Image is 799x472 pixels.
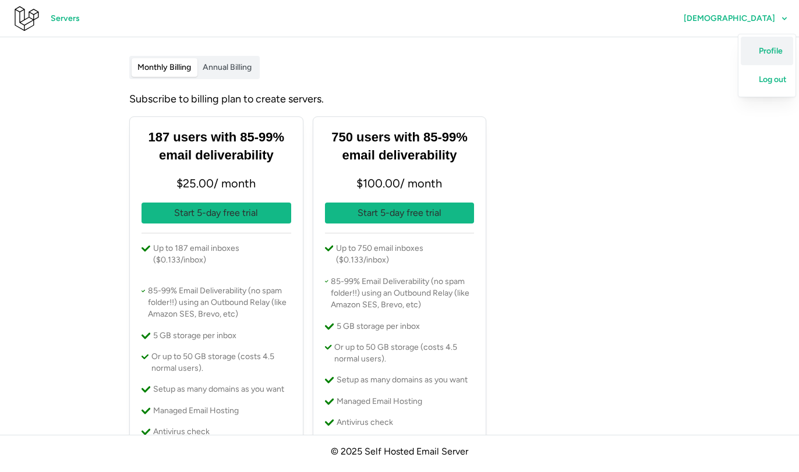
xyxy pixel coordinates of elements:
[336,243,474,267] p: Up to 750 email inboxes ($0.133/inbox)
[358,206,441,221] p: Start 5-day free trial
[129,69,196,76] div: Keywords by Traffic
[748,41,794,62] a: Profile
[142,129,291,165] h3: 187 users with 85-99% email deliverability
[337,321,420,332] p: 5 GB storage per inbox
[759,70,787,90] span: Log out
[153,243,291,267] p: Up to 187 email inboxes ($0.133/inbox)
[153,384,284,395] p: Setup as many domains as you want
[51,9,80,29] span: Servers
[331,276,474,311] p: 85-99% Email Deliverability (no spam folder!!) using an Outbound Relay (like Amazon SES, Brevo, etc)
[33,19,57,28] div: v 4.0.25
[137,62,191,72] span: Monthly Billing
[44,69,104,76] div: Domain Overview
[31,68,41,77] img: tab_domain_overview_orange.svg
[30,30,128,40] div: Domain: [DOMAIN_NAME]
[759,41,783,61] span: Profile
[337,417,393,428] p: Antivirus check
[334,342,474,365] p: Or up to 50 GB storage (costs 4.5 normal users).
[684,15,775,23] span: [DEMOGRAPHIC_DATA]
[337,374,468,386] p: Setup as many domains as you want
[148,285,291,321] p: 85-99% Email Deliverability (no spam folder!!) using an Outbound Relay (like Amazon SES, Brevo, etc)
[142,174,291,193] p: $ 25.00 / month
[153,330,236,342] p: 5 GB storage per inbox
[116,68,125,77] img: tab_keywords_by_traffic_grey.svg
[153,426,210,438] p: Antivirus check
[129,91,670,108] div: Subscribe to billing plan to create servers.
[325,174,475,193] p: $ 100.00 / month
[19,19,28,28] img: logo_orange.svg
[748,69,798,90] a: Log out
[337,396,422,407] p: Managed Email Hosting
[151,351,291,375] p: Or up to 50 GB storage (costs 4.5 normal users).
[174,206,258,221] p: Start 5-day free trial
[203,62,252,72] span: Annual Billing
[19,30,28,40] img: website_grey.svg
[325,129,475,165] h3: 750 users with 85-99% email deliverability
[153,405,239,417] p: Managed Email Hosting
